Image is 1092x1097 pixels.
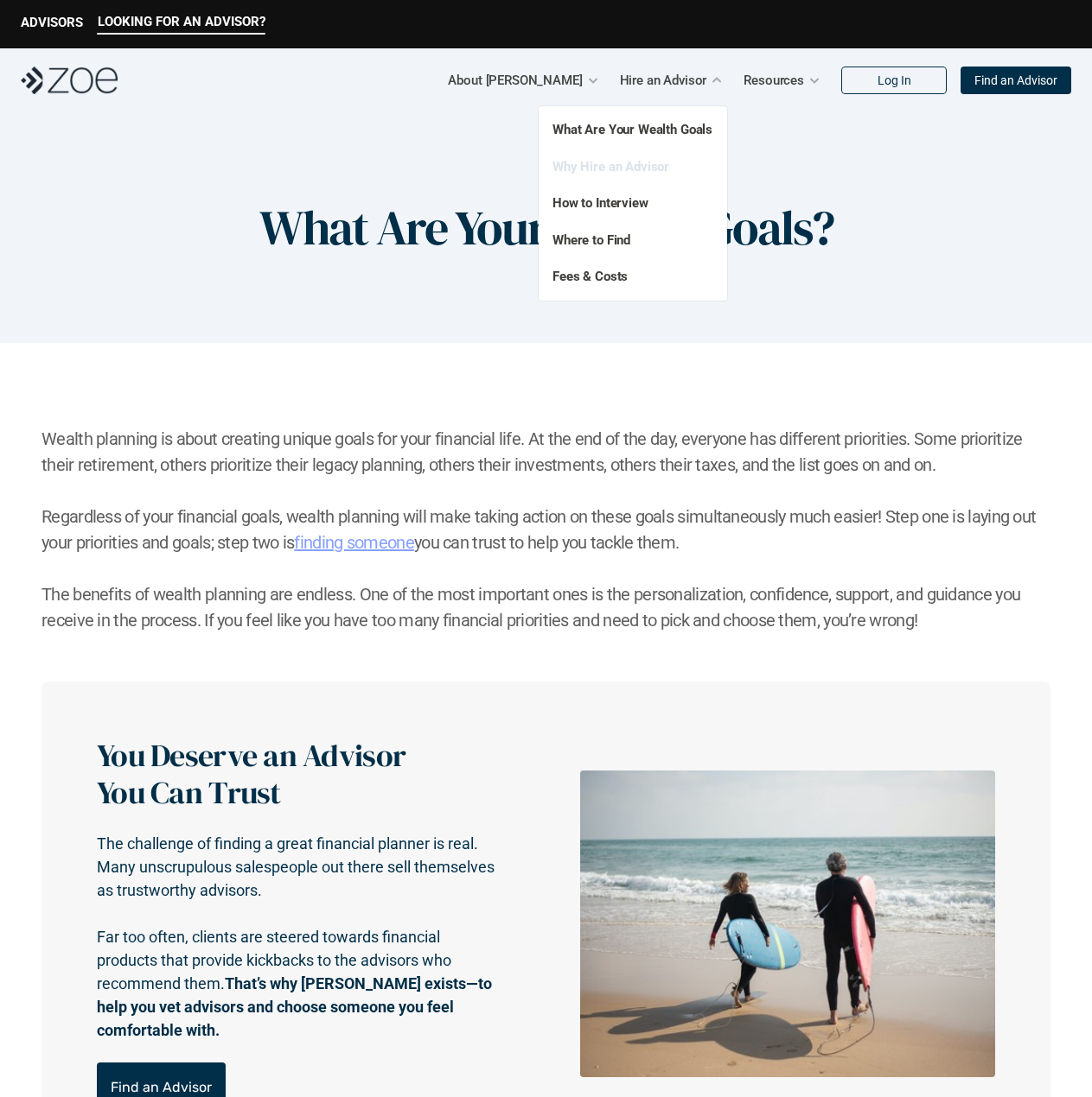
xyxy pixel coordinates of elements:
p: ADVISORS [21,15,83,30]
p: Find an Advisor [111,1079,212,1095]
strong: That’s why [PERSON_NAME] exists—to help you vet advisors and choose someone you feel comfortable ... [97,975,495,1040]
a: What Are Your Wealth Goals [552,122,712,137]
a: Log In [841,67,947,94]
p: LOOKING FOR AN ADVISOR? [98,14,265,29]
h2: Wealth planning is about creating unique goals for your financial life. At the end of the day, ev... [42,426,1050,633]
a: finding someone [294,532,414,553]
p: Find an Advisor [974,73,1057,88]
p: Resources [744,67,804,93]
a: Where to Find [552,232,630,248]
p: Hire an Advisor [620,67,707,93]
p: Far too often, clients are steered towards financial products that provide kickbacks to the advis... [97,926,502,1043]
p: Log In [878,73,911,88]
a: Fees & Costs [552,269,628,284]
h1: What Are Your Wealth Goals? [259,199,833,257]
p: The challenge of finding a great financial planner is real. Many unscrupulous salespeople out the... [97,833,502,903]
a: How to Interview [552,195,648,211]
p: About [PERSON_NAME] [448,67,582,93]
a: Find an Advisor [961,67,1071,94]
h3: You Deserve an Advisor You Can Trust [97,737,502,811]
a: Why Hire an Advisor [552,159,669,174]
